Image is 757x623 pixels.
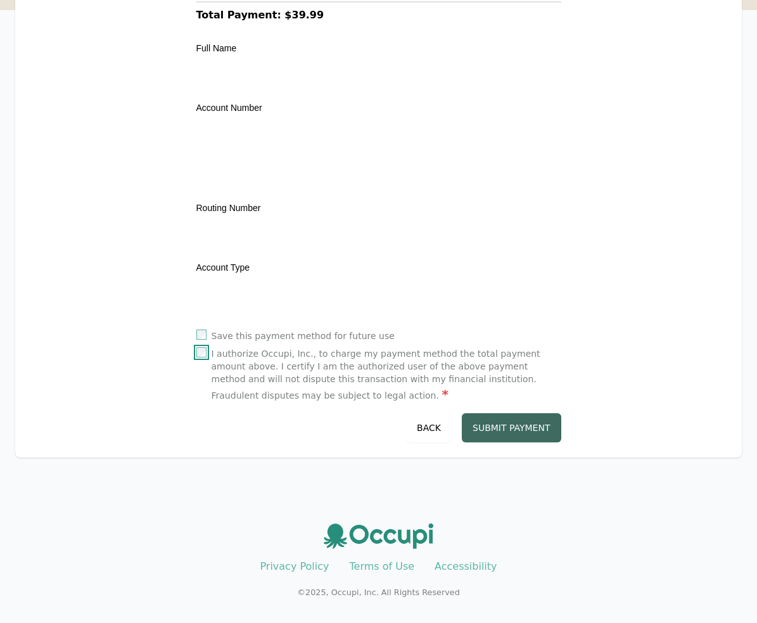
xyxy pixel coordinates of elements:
[297,588,460,597] small: © 2025 , Occupi, Inc. All Rights Reserved
[196,43,237,53] label: Full Name
[212,347,561,403] label: I authorize Occupi, Inc., to charge my payment method the total payment amount above. I certify I...
[196,203,261,213] label: Routing Number
[349,560,414,572] a: Terms of Use
[406,413,452,442] button: Back
[196,8,561,23] h3: Total Payment: $39.99
[196,103,262,113] label: Account Number
[260,560,329,572] a: Privacy Policy
[196,262,250,273] label: Account Type
[212,330,395,342] label: Save this payment method for future use
[462,413,561,442] button: Submit Payment
[435,560,497,572] a: Accessibility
